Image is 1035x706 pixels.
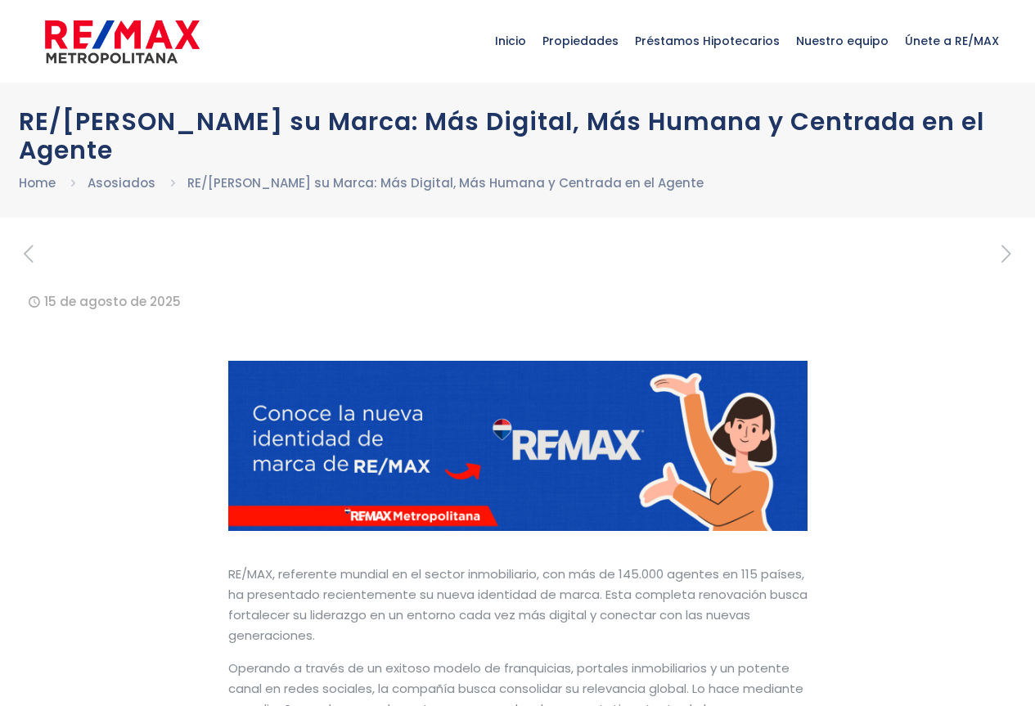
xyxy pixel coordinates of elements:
[19,107,1017,164] h1: RE/[PERSON_NAME] su Marca: Más Digital, Más Humana y Centrada en el Agente
[44,293,181,310] time: 15 de agosto de 2025
[19,242,39,267] a: previous post
[19,174,56,191] a: Home
[487,16,534,65] span: Inicio
[997,240,1017,268] i: next post
[88,174,155,191] a: Asosiados
[788,16,897,65] span: Nuestro equipo
[19,240,39,268] i: previous post
[45,17,200,66] img: remax-metropolitana-logo
[997,242,1017,267] a: next post
[627,16,788,65] span: Préstamos Hipotecarios
[228,565,808,644] span: RE/MAX, referente mundial en el sector inmobiliario, con más de 145.000 agentes en 115 países, ha...
[187,174,704,191] a: RE/[PERSON_NAME] su Marca: Más Digital, Más Humana y Centrada en el Agente
[228,361,808,531] img: portada gráfico con chica mostrando el nuevo logotipo de REMAX
[534,16,627,65] span: Propiedades
[897,16,1007,65] span: Únete a RE/MAX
